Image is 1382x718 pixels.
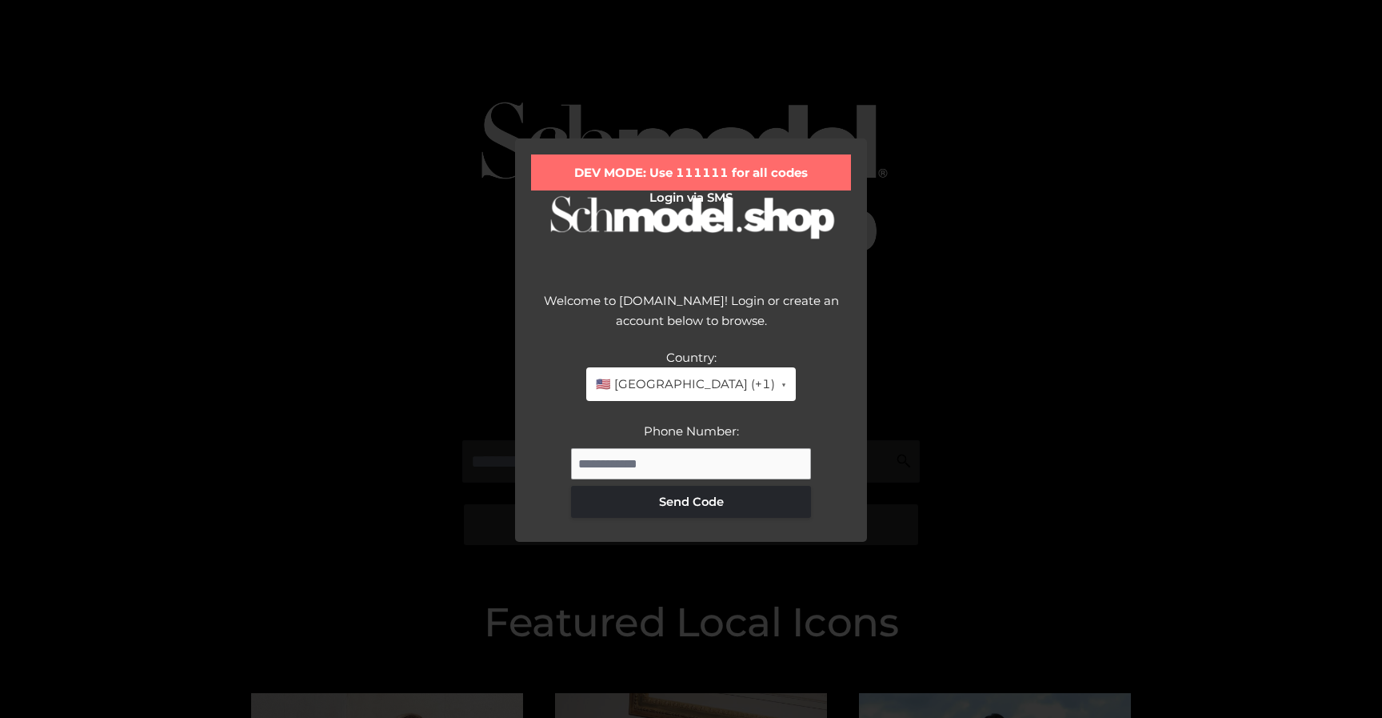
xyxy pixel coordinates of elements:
[666,350,717,365] label: Country:
[531,154,851,191] div: DEV MODE: Use 111111 for all codes
[531,191,851,205] h2: Login via SMS
[596,374,775,395] span: 🇺🇸 [GEOGRAPHIC_DATA] (+1)
[571,486,811,518] button: Send Code
[644,423,739,439] label: Phone Number:
[531,291,851,347] div: Welcome to [DOMAIN_NAME]! Login or create an account below to browse.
